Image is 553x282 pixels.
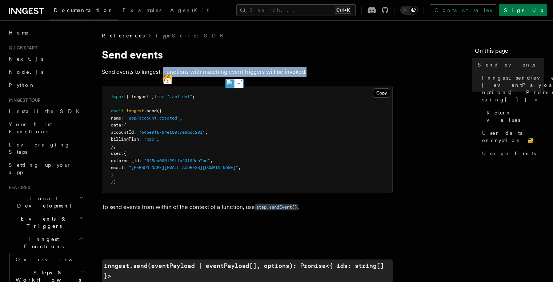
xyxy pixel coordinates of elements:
span: , [205,130,208,135]
span: Next.js [9,56,43,62]
span: Inngest tour [6,97,41,103]
a: Node.js [6,65,85,78]
span: accountId [111,130,134,135]
span: References [102,32,145,39]
kbd: Ctrl+K [335,7,351,14]
a: Leveraging Steps [6,138,85,158]
span: "645ea000129f1c40109ca7ad" [144,158,210,163]
span: , [157,137,159,142]
a: AgentKit [166,2,213,20]
span: Send events [478,61,535,68]
span: Documentation [54,7,114,13]
span: Node.js [9,69,43,75]
span: ; [192,94,195,99]
img: mochi-search-icon [163,75,172,84]
a: Sign Up [499,4,547,16]
a: Documentation [49,2,118,20]
a: step.sendEvent() [255,204,298,210]
button: Local Development [6,192,85,212]
span: : [124,165,126,170]
a: Send events [475,58,544,71]
span: Features [6,185,30,190]
span: User data encryption 🔐 [482,129,544,144]
span: { [124,151,126,156]
span: .send [144,108,157,113]
span: Leveraging Steps [9,142,70,155]
button: Copy [373,88,390,98]
span: } [111,172,113,177]
span: Return values [486,109,544,124]
button: Events & Triggers [6,212,85,233]
span: "pro" [144,137,157,142]
span: await [111,108,124,113]
a: Examples [118,2,166,20]
span: Home [9,29,29,36]
span: Quick start [6,45,37,51]
span: { [124,122,126,128]
a: User data encryption 🔐 [479,126,544,147]
span: name [111,116,121,121]
button: Search...Ctrl+K [236,4,356,16]
span: Usage limits [482,150,536,157]
span: Local Development [6,195,79,209]
a: Your first Functions [6,118,85,138]
button: Inngest Functions [6,233,85,253]
span: : [121,151,124,156]
span: , [210,158,213,163]
a: Home [6,26,85,39]
span: : [139,137,141,142]
span: } [111,144,113,149]
span: ({ [157,108,162,113]
a: Overview [13,253,85,266]
p: To send events from within of the context of a function, use . [102,202,393,213]
span: : [139,158,141,163]
button: Toggle dark mode [400,6,418,15]
span: import [111,94,126,99]
span: "645e9f6794e10937e9bdc201" [139,130,205,135]
a: TypeScript SDK [155,32,228,39]
a: Return values [484,106,544,126]
span: "app/account.created" [126,116,180,121]
span: AgentKit [170,7,209,13]
span: Your first Functions [9,121,52,134]
span: data [111,122,121,128]
a: Install the SDK [6,105,85,118]
span: Setting up your app [9,162,71,175]
a: Setting up your app [6,158,85,179]
h1: Send events [102,48,393,61]
p: Send events to Inngest. Functions with matching event triggers will be invoked. [102,67,393,77]
code: step.sendEvent() [255,204,298,210]
span: , [113,144,116,149]
a: Next.js [6,52,85,65]
span: { inngest } [126,94,154,99]
span: inngest [126,108,144,113]
span: "[PERSON_NAME][EMAIL_ADDRESS][DOMAIN_NAME]" [129,165,238,170]
a: Usage limits [479,147,544,160]
span: : [134,130,136,135]
span: }) [111,179,116,184]
span: email [111,165,124,170]
span: Examples [123,7,161,13]
span: Python [9,82,35,88]
a: inngest.send(eventPayload | eventPayload[], options): Promise<{ ids: string[] }> [479,71,544,106]
span: : [121,116,124,121]
span: "./client" [167,94,192,99]
span: , [180,116,182,121]
span: , [238,165,241,170]
a: Contact sales [430,4,496,16]
h4: On this page [475,47,544,58]
span: Overview [16,257,91,262]
span: Install the SDK [9,108,84,114]
span: billingPlan [111,137,139,142]
span: : [121,122,124,128]
span: external_id [111,158,139,163]
span: Inngest Functions [6,235,79,250]
span: Events & Triggers [6,215,79,230]
a: Python [6,78,85,92]
span: from [154,94,164,99]
span: user [111,151,121,156]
